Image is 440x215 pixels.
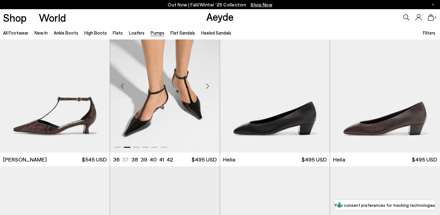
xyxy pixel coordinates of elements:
[220,15,330,153] div: 1 / 6
[110,153,220,166] a: 36 37 38 39 40 41 42 $495 USD
[3,156,47,163] span: [PERSON_NAME]
[330,15,440,153] img: Helia Low-Cut Pumps
[3,30,28,35] a: All Footwear
[170,30,195,35] a: Flat Sandals
[39,12,66,23] a: World
[129,30,145,35] a: Loafers
[330,153,440,166] a: Helia $495 USD
[333,156,345,163] span: Helia
[110,15,220,153] a: Next slide Previous slide
[220,15,330,153] a: Next slide Previous slide
[198,77,217,95] div: Next slide
[110,15,220,153] div: 2 / 6
[167,156,173,163] li: 42
[35,30,48,35] a: New In
[428,14,434,21] a: 0
[302,156,327,163] span: $495 USD
[192,156,217,163] span: $495 USD
[110,15,220,153] img: Liz T-Bar Pumps
[434,16,437,19] span: 0
[151,30,164,35] a: Pumps
[141,156,147,163] li: 39
[334,200,435,210] button: Your consent preferences for tracking technologies
[113,30,123,35] a: Flats
[54,30,78,35] a: Ankle Boots
[334,202,435,208] label: Your consent preferences for tracking technologies
[113,77,131,95] div: Previous slide
[113,156,120,163] li: 36
[113,156,171,163] ul: variant
[220,15,330,153] img: Helia Low-Cut Pumps
[412,156,437,163] span: $495 USD
[423,30,435,35] span: Filters
[168,1,272,9] p: Out Now | Fall/Winter ‘25 Collection
[3,12,27,23] a: Shop
[201,30,231,35] a: Heeled Sandals
[206,10,234,23] a: Aeyde
[159,156,164,163] li: 41
[150,156,157,163] li: 40
[84,30,107,35] a: High Boots
[82,156,107,163] span: $545 USD
[131,156,138,163] li: 38
[251,2,272,7] span: Navigate to /collections/new-in
[220,153,330,166] a: Helia $495 USD
[223,156,235,163] span: Helia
